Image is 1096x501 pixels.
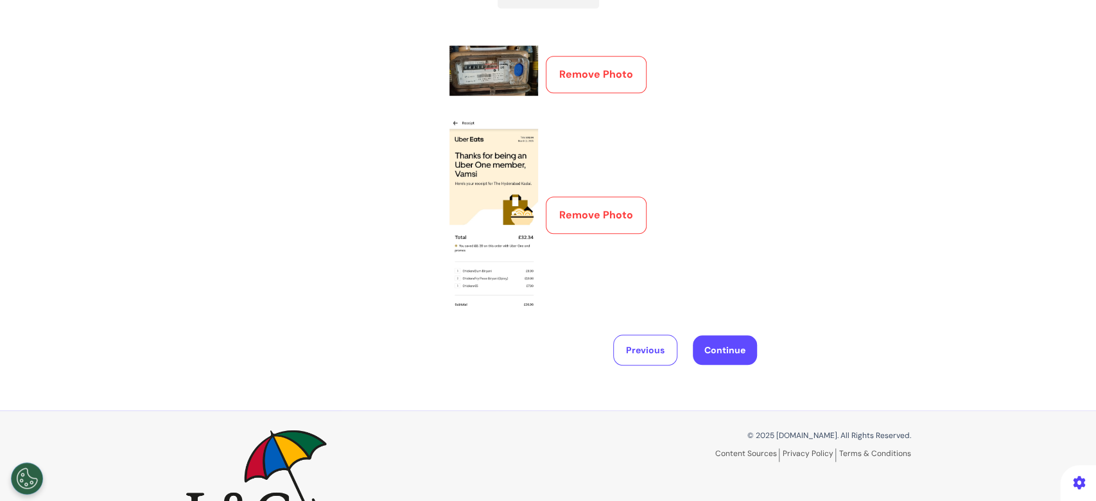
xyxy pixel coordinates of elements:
[546,197,647,234] button: Remove Photo
[693,335,757,365] button: Continue
[558,430,911,441] p: © 2025 [DOMAIN_NAME]. All Rights Reserved.
[783,448,836,462] a: Privacy Policy
[546,56,647,93] button: Remove Photo
[839,448,911,459] a: Terms & Conditions
[449,116,538,306] img: Preview 2
[449,46,538,96] img: Preview 1
[11,462,43,495] button: Open Preferences
[613,335,677,365] button: Previous
[715,448,779,462] a: Content Sources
